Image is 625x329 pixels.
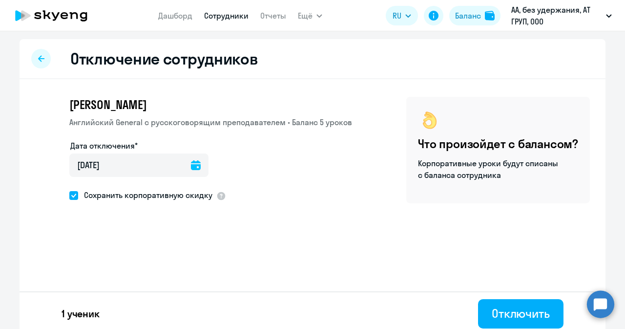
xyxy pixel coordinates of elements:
[204,11,249,21] a: Сотрудники
[69,116,352,128] p: Английский General с русскоговорящим преподавателем • Баланс 5 уроков
[418,136,578,152] h4: Что произойдет с балансом?
[449,6,500,25] button: Балансbalance
[492,306,550,321] div: Отключить
[386,6,418,25] button: RU
[70,49,258,68] h2: Отключение сотрудников
[78,189,212,201] span: Сохранить корпоративную скидку
[70,140,138,152] label: Дата отключения*
[418,109,441,132] img: ok
[478,299,563,329] button: Отключить
[298,10,312,22] span: Ещё
[260,11,286,21] a: Отчеты
[298,6,322,25] button: Ещё
[485,11,495,21] img: balance
[506,4,617,27] button: АА, без удержания, АТ ГРУП, ООО
[511,4,602,27] p: АА, без удержания, АТ ГРУП, ООО
[158,11,192,21] a: Дашборд
[418,157,560,181] p: Корпоративные уроки будут списаны с баланса сотрудника
[455,10,481,22] div: Баланс
[62,307,100,321] p: 1 ученик
[69,97,146,112] span: [PERSON_NAME]
[393,10,401,22] span: RU
[69,154,208,177] input: дд.мм.гггг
